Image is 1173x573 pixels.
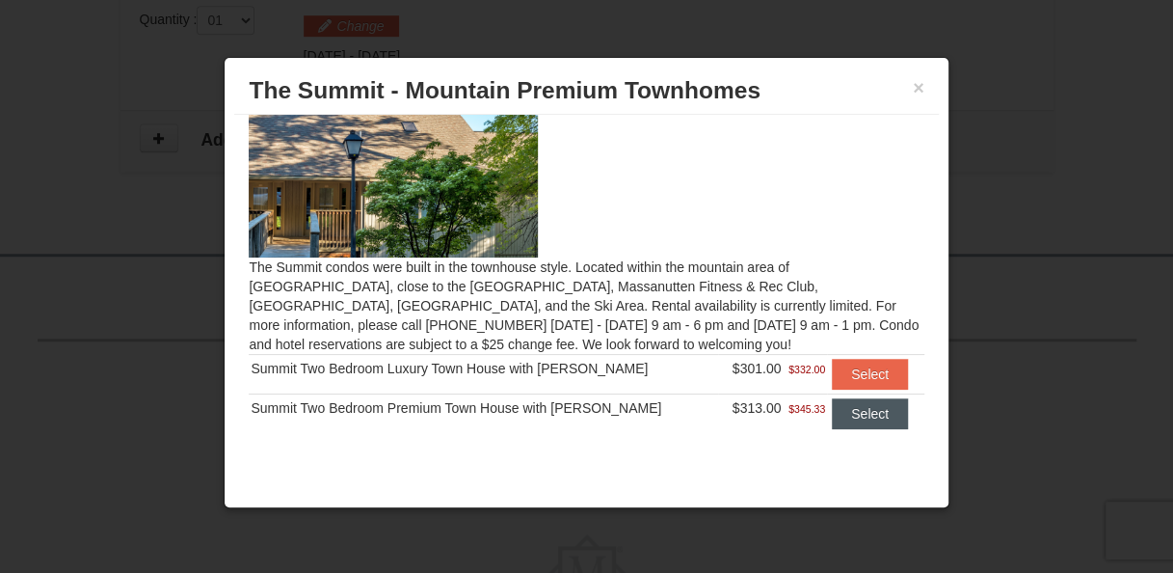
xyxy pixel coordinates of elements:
[249,98,538,257] img: 19219034-1-0eee7e00.jpg
[913,78,924,97] button: ×
[832,398,908,429] button: Select
[788,399,825,419] span: $345.33
[234,115,938,466] div: The Summit condos were built in the townhouse style. Located within the mountain area of [GEOGRAP...
[733,400,782,416] span: $313.00
[249,77,760,103] span: The Summit - Mountain Premium Townhomes
[251,398,715,418] div: Summit Two Bedroom Premium Town House with [PERSON_NAME]
[832,359,908,390] button: Select
[251,359,715,378] div: Summit Two Bedroom Luxury Town House with [PERSON_NAME]
[733,361,782,376] span: $301.00
[788,360,825,379] span: $332.00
